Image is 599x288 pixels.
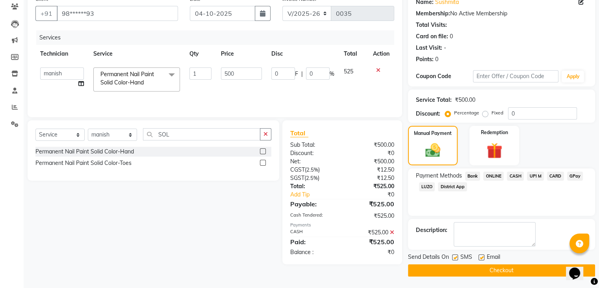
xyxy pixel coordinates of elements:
[352,191,400,199] div: ₹0
[444,44,446,52] div: -
[35,45,89,63] th: Technician
[342,248,400,256] div: ₹0
[465,172,480,181] span: Bank
[290,129,308,137] span: Total
[454,109,479,116] label: Percentage
[284,248,342,256] div: Balance :
[295,70,298,78] span: F
[284,157,342,166] div: Net:
[35,159,132,167] div: Permanent Nail Paint Solid Color-Toes
[342,141,400,149] div: ₹500.00
[368,45,394,63] th: Action
[35,148,134,156] div: Permanent Nail Paint Solid Color-Hand
[342,149,400,157] div: ₹0
[566,256,591,280] iframe: chat widget
[416,96,452,104] div: Service Total:
[342,228,400,237] div: ₹525.00
[416,44,442,52] div: Last Visit:
[438,182,467,191] span: District App
[481,129,508,136] label: Redemption
[416,9,450,18] div: Membership:
[342,166,400,174] div: ₹12.50
[342,199,400,209] div: ₹525.00
[342,212,400,220] div: ₹525.00
[416,110,440,118] div: Discount:
[284,212,342,220] div: Cash Tendered:
[342,174,400,182] div: ₹12.50
[57,6,178,21] input: Search by Name/Mobile/Email/Code
[342,157,400,166] div: ₹500.00
[491,109,503,116] label: Fixed
[416,32,448,41] div: Card on file:
[284,166,342,174] div: ( )
[284,191,352,199] a: Add Tip
[301,70,303,78] span: |
[435,55,438,64] div: 0
[100,71,154,86] span: Permanent Nail Paint Solid Color-Hand
[507,172,524,181] span: CASH
[284,174,342,182] div: ( )
[267,45,339,63] th: Disc
[144,79,147,86] a: x
[567,172,583,181] span: GPay
[460,253,472,263] span: SMS
[89,45,185,63] th: Service
[290,174,304,181] span: SGST
[306,166,318,173] span: 2.5%
[408,264,595,277] button: Checkout
[216,45,267,63] th: Price
[290,166,305,173] span: CGST
[455,96,475,104] div: ₹500.00
[416,226,447,234] div: Description:
[416,72,473,80] div: Coupon Code
[483,172,504,181] span: ONLINE
[344,68,353,75] span: 525
[414,130,452,137] label: Manual Payment
[416,172,462,180] span: Payment Methods
[284,228,342,237] div: CASH
[284,199,342,209] div: Payable:
[416,55,434,64] div: Points:
[450,32,453,41] div: 0
[342,182,400,191] div: ₹525.00
[419,182,435,191] span: LUZO
[306,175,318,181] span: 2.5%
[416,9,587,18] div: No Active Membership
[339,45,368,63] th: Total
[473,70,559,82] input: Enter Offer / Coupon Code
[330,70,334,78] span: %
[284,182,342,191] div: Total:
[342,237,400,247] div: ₹525.00
[487,253,500,263] span: Email
[562,71,584,82] button: Apply
[290,222,394,228] div: Payments
[416,21,447,29] div: Total Visits:
[527,172,544,181] span: UPI M
[36,30,400,45] div: Services
[284,237,342,247] div: Paid:
[185,45,217,63] th: Qty
[35,6,57,21] button: +91
[143,128,260,140] input: Search or Scan
[408,253,449,263] span: Send Details On
[482,141,507,161] img: _gift.svg
[547,172,564,181] span: CARD
[421,142,445,159] img: _cash.svg
[284,141,342,149] div: Sub Total:
[284,149,342,157] div: Discount:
